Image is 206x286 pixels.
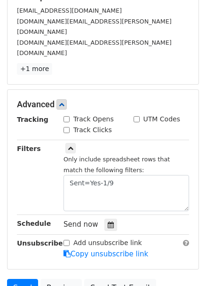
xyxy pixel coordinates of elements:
span: Send now [63,220,98,229]
a: Copy unsubscribe link [63,250,148,258]
small: [EMAIL_ADDRESS][DOMAIN_NAME] [17,7,122,14]
label: Track Opens [73,114,114,124]
small: Only include spreadsheet rows that match the following filters: [63,156,170,174]
strong: Filters [17,145,41,152]
small: [DOMAIN_NAME][EMAIL_ADDRESS][PERSON_NAME][DOMAIN_NAME] [17,18,172,36]
iframe: Chat Widget [159,241,206,286]
h5: Advanced [17,99,189,110]
label: Track Clicks [73,125,112,135]
strong: Unsubscribe [17,239,63,247]
div: 聊天小工具 [159,241,206,286]
a: +1 more [17,63,52,75]
strong: Schedule [17,220,51,227]
label: Add unsubscribe link [73,238,142,248]
strong: Tracking [17,116,48,123]
label: UTM Codes [143,114,180,124]
small: [DOMAIN_NAME][EMAIL_ADDRESS][PERSON_NAME][DOMAIN_NAME] [17,39,172,57]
